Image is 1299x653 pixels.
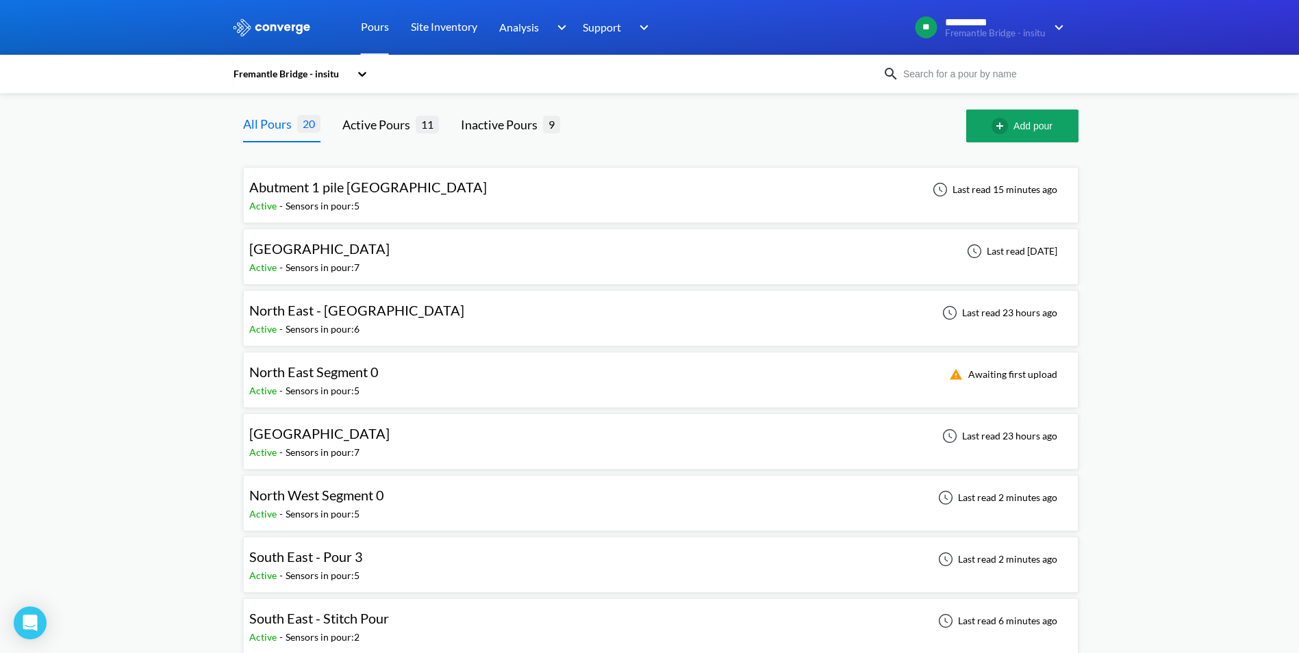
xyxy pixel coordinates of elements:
[249,631,279,643] span: Active
[243,244,1079,256] a: [GEOGRAPHIC_DATA]Active-Sensors in pour:7Last read [DATE]
[243,491,1079,502] a: North West Segment 0Active-Sensors in pour:5Last read 2 minutes ago
[416,116,439,133] span: 11
[286,445,360,460] div: Sensors in pour: 7
[279,200,286,212] span: -
[243,306,1079,318] a: North East - [GEOGRAPHIC_DATA]Active-Sensors in pour:6Last read 23 hours ago
[935,428,1061,444] div: Last read 23 hours ago
[249,323,279,335] span: Active
[935,305,1061,321] div: Last read 23 hours ago
[279,508,286,520] span: -
[286,630,360,645] div: Sensors in pour: 2
[992,118,1013,134] img: add-circle-outline.svg
[543,116,560,133] span: 9
[931,489,1061,506] div: Last read 2 minutes ago
[899,66,1065,81] input: Search for a pour by name
[279,261,286,273] span: -
[279,385,286,396] span: -
[966,110,1079,142] button: Add pour
[925,181,1061,198] div: Last read 15 minutes ago
[249,385,279,396] span: Active
[297,115,320,132] span: 20
[243,368,1079,379] a: North East Segment 0Active-Sensors in pour:5Awaiting first upload
[342,115,416,134] div: Active Pours
[959,243,1061,259] div: Last read [DATE]
[249,425,390,441] span: [GEOGRAPHIC_DATA]
[286,383,360,398] div: Sensors in pour: 5
[931,613,1061,629] div: Last read 6 minutes ago
[1046,19,1068,36] img: downArrow.svg
[249,548,363,565] span: South East - Pour 3
[279,631,286,643] span: -
[232,18,312,36] img: logo_ewhite.svg
[461,115,543,134] div: Inactive Pours
[14,606,47,639] div: Open Intercom Messenger
[243,552,1079,564] a: South East - Pour 3Active-Sensors in pour:5Last read 2 minutes ago
[249,569,279,581] span: Active
[249,302,464,318] span: North East - [GEOGRAPHIC_DATA]
[249,610,389,626] span: South East - Stitch Pour
[249,179,487,195] span: Abutment 1 pile [GEOGRAPHIC_DATA]
[945,28,1046,38] span: Fremantle Bridge - insitu
[243,183,1079,194] a: Abutment 1 pile [GEOGRAPHIC_DATA]Active-Sensors in pour:5Last read 15 minutes ago
[499,18,539,36] span: Analysis
[243,114,297,133] div: All Pours
[249,261,279,273] span: Active
[286,322,360,337] div: Sensors in pour: 6
[286,568,360,583] div: Sensors in pour: 5
[286,199,360,214] div: Sensors in pour: 5
[583,18,621,36] span: Support
[548,19,570,36] img: downArrow.svg
[249,446,279,458] span: Active
[286,260,360,275] div: Sensors in pour: 7
[279,323,286,335] span: -
[249,508,279,520] span: Active
[286,507,360,522] div: Sensors in pour: 5
[249,487,384,503] span: North West Segment 0
[249,240,390,257] span: [GEOGRAPHIC_DATA]
[931,551,1061,567] div: Last read 2 minutes ago
[249,363,379,380] span: North East Segment 0
[232,66,350,81] div: Fremantle Bridge - insitu
[249,200,279,212] span: Active
[279,446,286,458] span: -
[279,569,286,581] span: -
[243,614,1079,626] a: South East - Stitch PourActive-Sensors in pour:2Last read 6 minutes ago
[243,429,1079,441] a: [GEOGRAPHIC_DATA]Active-Sensors in pour:7Last read 23 hours ago
[631,19,653,36] img: downArrow.svg
[883,66,899,82] img: icon-search.svg
[941,366,1061,383] div: Awaiting first upload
